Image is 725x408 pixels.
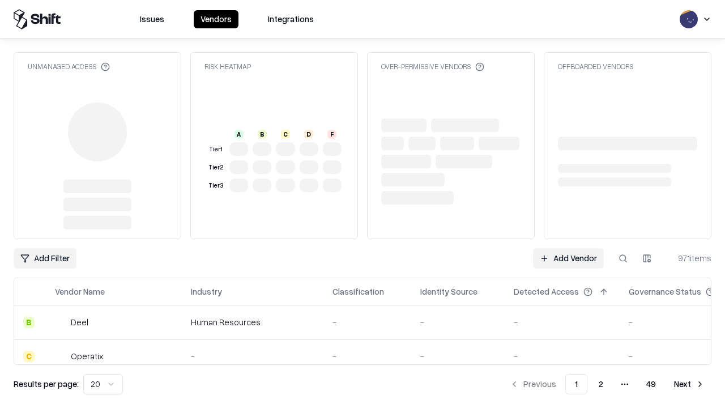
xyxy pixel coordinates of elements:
div: - [514,350,611,362]
div: B [23,317,35,328]
div: Risk Heatmap [204,62,251,71]
div: Human Resources [191,316,314,328]
div: - [420,350,496,362]
button: Vendors [194,10,238,28]
div: F [327,130,336,139]
div: D [304,130,313,139]
button: 49 [637,374,665,394]
div: Governance Status [629,286,701,297]
button: 1 [565,374,587,394]
div: Tier 1 [207,144,225,154]
nav: pagination [503,374,711,394]
button: Next [667,374,711,394]
div: B [258,130,267,139]
div: - [514,316,611,328]
div: Unmanaged Access [28,62,110,71]
div: - [332,316,402,328]
div: Tier 2 [207,163,225,172]
img: Operatix [55,351,66,362]
div: C [23,351,35,362]
button: Issues [133,10,171,28]
div: Classification [332,286,384,297]
div: A [234,130,244,139]
p: Results per page: [14,378,79,390]
div: - [191,350,314,362]
div: Operatix [71,350,103,362]
div: Deel [71,316,88,328]
div: C [281,130,290,139]
button: 2 [590,374,612,394]
div: - [332,350,402,362]
button: Integrations [261,10,321,28]
a: Add Vendor [533,248,604,269]
div: Tier 3 [207,181,225,190]
div: Detected Access [514,286,579,297]
div: Offboarded Vendors [558,62,633,71]
div: 971 items [666,252,711,264]
div: Identity Source [420,286,477,297]
img: Deel [55,317,66,328]
button: Add Filter [14,248,76,269]
div: Over-Permissive Vendors [381,62,484,71]
div: Industry [191,286,222,297]
div: Vendor Name [55,286,105,297]
div: - [420,316,496,328]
